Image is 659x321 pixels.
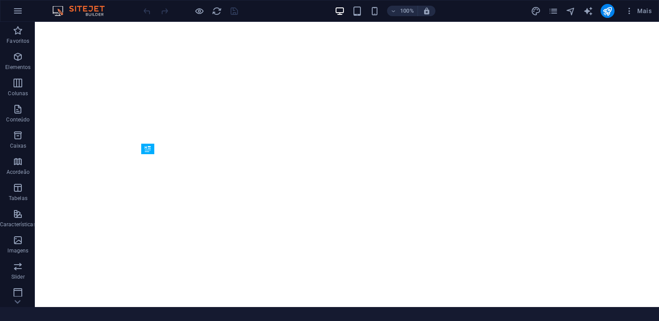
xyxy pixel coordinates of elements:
p: Elementos [5,64,31,71]
p: Tabelas [9,195,27,202]
p: Favoritos [7,38,29,45]
i: Páginas (Ctrl+Alt+S) [548,6,558,16]
h6: 100% [400,6,414,16]
img: Editor Logo [50,6,115,16]
button: reload [211,6,222,16]
button: Mais [622,4,655,18]
button: Clique aqui para sair do modo de visualização e continuar editando [194,6,204,16]
button: navigator [566,6,576,16]
p: Conteúdo [6,116,30,123]
button: text_generator [583,6,594,16]
i: Ao redimensionar, ajusta automaticamente o nível de zoom para caber no dispositivo escolhido. [423,7,431,15]
button: 100% [387,6,418,16]
p: Caixas [10,142,27,149]
i: AI Writer [583,6,593,16]
p: Imagens [7,247,28,254]
i: Design (Ctrl+Alt+Y) [531,6,541,16]
button: pages [548,6,559,16]
p: Colunas [8,90,28,97]
span: Mais [625,7,652,15]
i: Navegador [566,6,576,16]
p: Acordeão [7,169,30,176]
p: Slider [11,273,25,280]
i: Recarregar página [212,6,222,16]
i: Publicar [602,6,612,16]
button: publish [601,4,615,18]
button: design [531,6,541,16]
